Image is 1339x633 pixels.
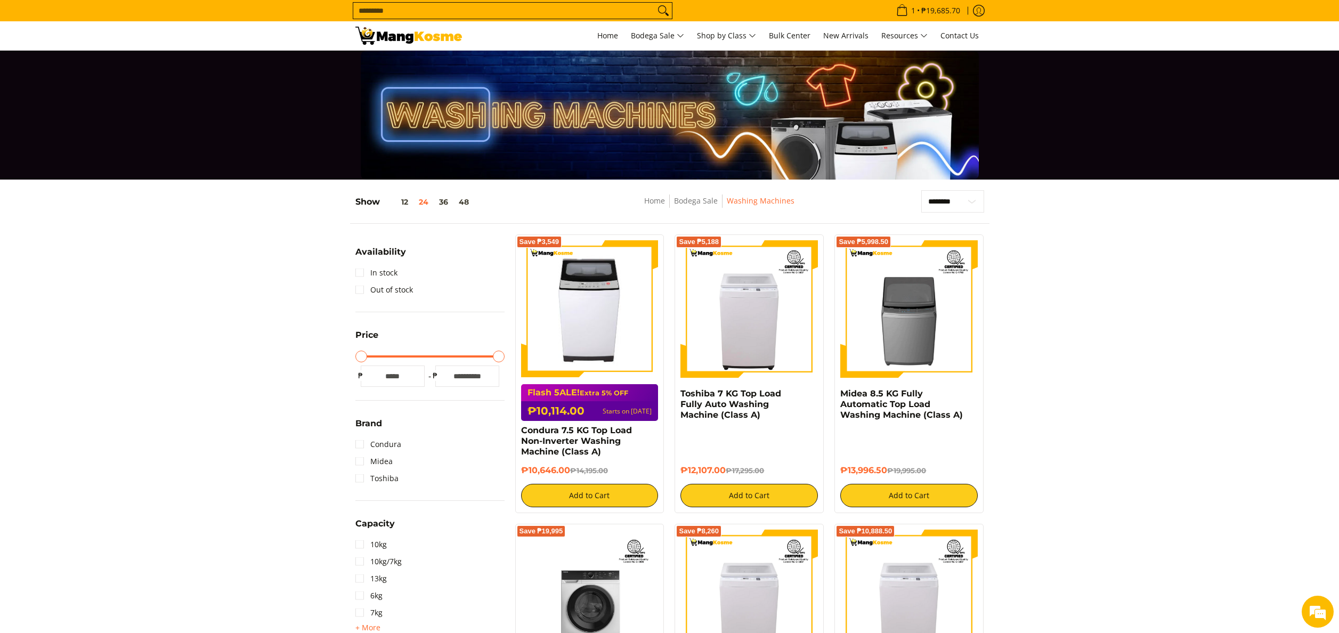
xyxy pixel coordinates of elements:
[674,196,718,206] a: Bodega Sale
[680,240,818,378] img: Toshiba 7 KG Top Load Fully Auto Washing Machine (Class A)
[697,29,756,43] span: Shop by Class
[764,21,816,50] a: Bulk Center
[840,388,963,420] a: Midea 8.5 KG Fully Automatic Top Load Washing Machine (Class A)
[380,198,413,206] button: 12
[521,425,632,457] a: Condura 7.5 KG Top Load Non-Inverter Washing Machine (Class A)
[727,196,794,206] a: Washing Machines
[769,30,810,40] span: Bulk Center
[355,453,393,470] a: Midea
[520,528,563,534] span: Save ₱19,995
[839,528,892,534] span: Save ₱10,888.50
[413,198,434,206] button: 24
[355,436,401,453] a: Condura
[818,21,874,50] a: New Arrivals
[840,465,978,476] h6: ₱13,996.50
[355,470,399,487] a: Toshiba
[920,7,962,14] span: ₱19,685.70
[355,370,366,381] span: ₱
[680,484,818,507] button: Add to Cart
[355,281,413,298] a: Out of stock
[881,29,928,43] span: Resources
[887,466,926,475] del: ₱19,995.00
[680,465,818,476] h6: ₱12,107.00
[355,331,378,347] summary: Open
[679,528,719,534] span: Save ₱8,260
[355,331,378,339] span: Price
[355,587,383,604] a: 6kg
[940,30,979,40] span: Contact Us
[893,5,963,17] span: •
[839,239,888,245] span: Save ₱5,998.50
[355,570,387,587] a: 13kg
[631,29,684,43] span: Bodega Sale
[592,21,623,50] a: Home
[823,30,869,40] span: New Arrivals
[355,197,474,207] h5: Show
[355,623,380,632] span: + More
[355,248,406,256] span: Availability
[355,248,406,264] summary: Open
[520,239,559,245] span: Save ₱3,549
[935,21,984,50] a: Contact Us
[655,3,672,19] button: Search
[521,484,659,507] button: Add to Cart
[355,553,402,570] a: 10kg/7kg
[355,419,382,428] span: Brand
[355,520,395,536] summary: Open
[679,239,719,245] span: Save ₱5,188
[453,198,474,206] button: 48
[570,466,608,475] del: ₱14,195.00
[355,264,397,281] a: In stock
[430,370,441,381] span: ₱
[525,240,654,378] img: condura-7.5kg-topload-non-inverter-washing-machine-class-c-full-view-mang-kosme
[910,7,917,14] span: 1
[355,604,383,621] a: 7kg
[434,198,453,206] button: 36
[644,196,665,206] a: Home
[876,21,933,50] a: Resources
[840,240,978,378] img: Midea 8.5 KG Fully Automatic Top Load Washing Machine (Class A)
[597,30,618,40] span: Home
[473,21,984,50] nav: Main Menu
[521,465,659,476] h6: ₱10,646.00
[840,484,978,507] button: Add to Cart
[692,21,761,50] a: Shop by Class
[355,536,387,553] a: 10kg
[355,520,395,528] span: Capacity
[566,194,872,218] nav: Breadcrumbs
[680,388,781,420] a: Toshiba 7 KG Top Load Fully Auto Washing Machine (Class A)
[355,419,382,436] summary: Open
[355,27,462,45] img: Washing Machines l Mang Kosme: Home Appliances Warehouse Sale Partner
[726,466,764,475] del: ₱17,295.00
[626,21,689,50] a: Bodega Sale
